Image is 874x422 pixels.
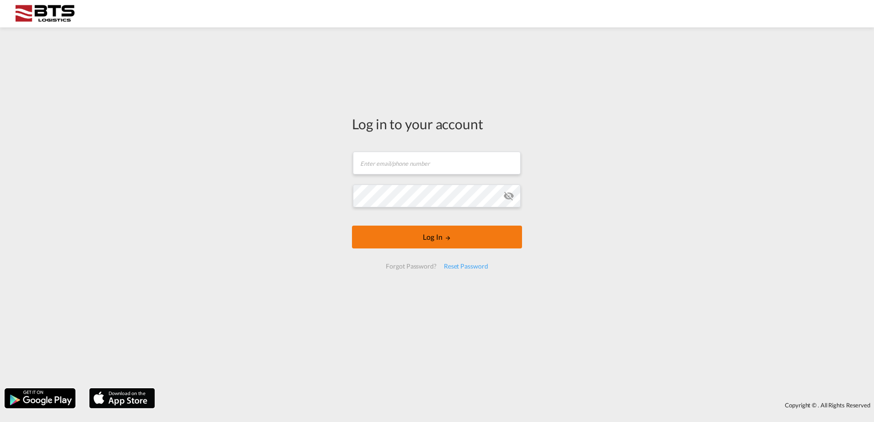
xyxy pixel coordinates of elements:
div: Forgot Password? [382,258,440,274]
div: Reset Password [440,258,492,274]
button: LOGIN [352,226,522,248]
div: Log in to your account [352,114,522,133]
img: apple.png [88,387,156,409]
div: Copyright © . All Rights Reserved [160,397,874,413]
md-icon: icon-eye-off [503,190,514,201]
img: google.png [4,387,76,409]
input: Enter email/phone number [353,152,521,174]
img: cdcc71d0be7811ed9adfbf939d2aa0e8.png [14,4,75,24]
